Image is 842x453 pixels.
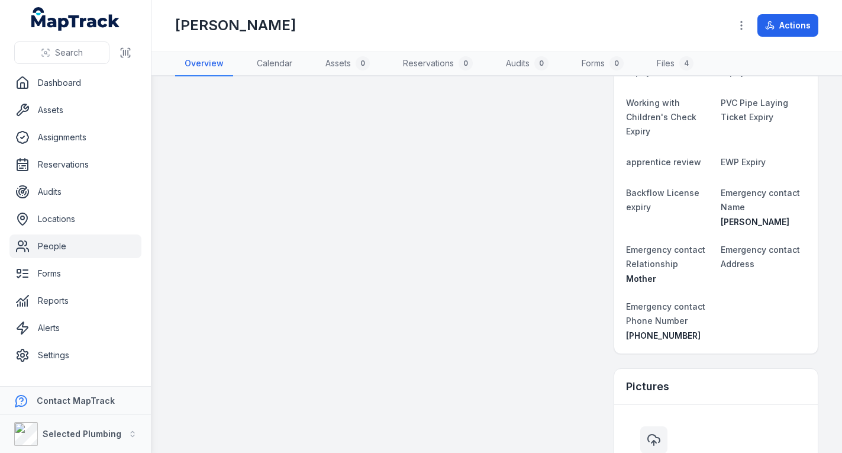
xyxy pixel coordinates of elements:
[609,56,624,70] div: 0
[9,316,141,340] a: Alerts
[9,343,141,367] a: Settings
[647,52,703,76] a: Files4
[9,262,141,285] a: Forms
[37,396,115,406] strong: Contact MapTrack
[43,429,121,439] strong: Selected Plumbing
[626,330,701,340] span: [PHONE_NUMBER]
[9,153,141,176] a: Reservations
[496,52,558,76] a: Audits0
[626,188,699,212] span: Backflow License expiry
[9,98,141,122] a: Assets
[626,157,701,167] span: apprentice review
[9,126,141,149] a: Assignments
[31,7,120,31] a: MapTrack
[721,98,788,122] span: PVC Pipe Laying Ticket Expiry
[459,56,473,70] div: 0
[55,47,83,59] span: Search
[247,52,302,76] a: Calendar
[721,157,766,167] span: EWP Expiry
[626,245,705,269] span: Emergency contact Relationship
[626,274,656,284] span: Mother
[356,56,370,70] div: 0
[757,14,818,37] button: Actions
[14,41,109,64] button: Search
[572,52,633,76] a: Forms0
[626,301,705,326] span: Emergency contact Phone Number
[393,52,482,76] a: Reservations0
[9,234,141,258] a: People
[9,289,141,313] a: Reports
[9,207,141,231] a: Locations
[175,52,233,76] a: Overview
[721,217,789,227] span: [PERSON_NAME]
[721,245,800,269] span: Emergency contact Address
[721,188,800,212] span: Emergency contact Name
[626,98,696,136] span: Working with Children's Check Expiry
[9,71,141,95] a: Dashboard
[316,52,379,76] a: Assets0
[626,378,669,395] h3: Pictures
[679,56,693,70] div: 4
[534,56,549,70] div: 0
[175,16,296,35] h1: [PERSON_NAME]
[9,180,141,204] a: Audits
